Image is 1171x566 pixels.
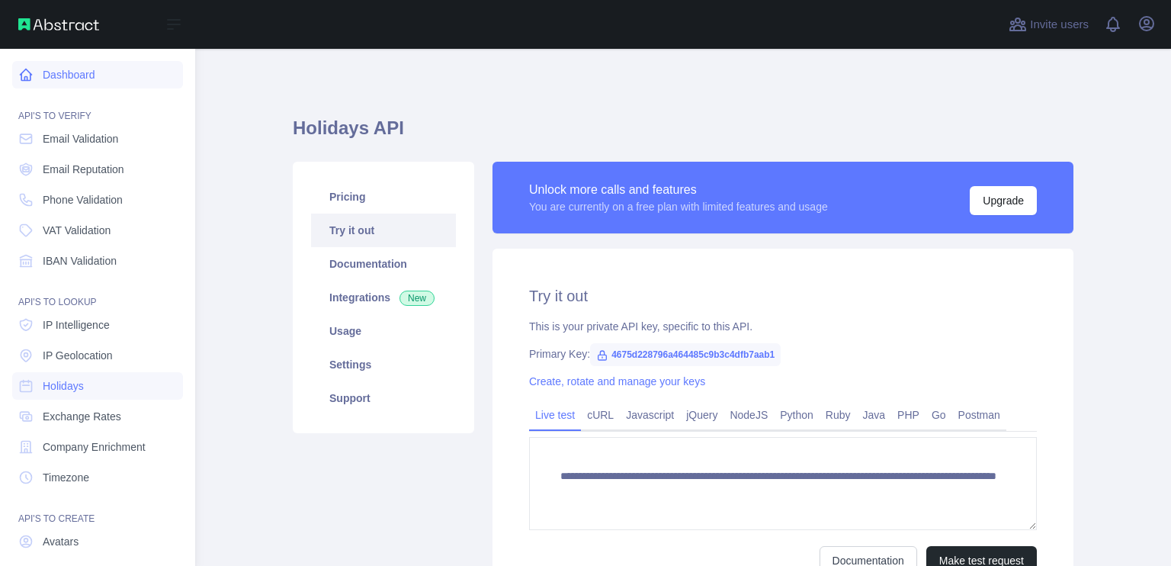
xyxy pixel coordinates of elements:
[311,281,456,314] a: Integrations New
[12,494,183,525] div: API'S TO CREATE
[12,464,183,491] a: Timezone
[590,343,781,366] span: 4675d228796a464485c9b3c4dfb7aab1
[529,375,705,388] a: Create, rotate and manage your keys
[12,217,183,244] a: VAT Validation
[529,403,581,427] a: Live test
[926,403,952,427] a: Go
[952,403,1006,427] a: Postman
[12,372,183,400] a: Holidays
[43,378,84,394] span: Holidays
[891,403,926,427] a: PHP
[529,346,1037,362] div: Primary Key:
[723,403,774,427] a: NodeJS
[970,186,1037,215] button: Upgrade
[12,433,183,461] a: Company Enrichment
[311,348,456,381] a: Settings
[12,278,183,308] div: API'S TO LOOKUP
[43,253,117,269] span: IBAN Validation
[311,381,456,415] a: Support
[529,199,828,214] div: You are currently on a free plan with limited features and usage
[529,181,828,199] div: Unlock more calls and features
[12,186,183,214] a: Phone Validation
[399,291,435,306] span: New
[680,403,723,427] a: jQuery
[12,528,183,555] a: Avatars
[43,470,89,485] span: Timezone
[43,439,146,455] span: Company Enrichment
[529,285,1037,307] h2: Try it out
[43,162,124,177] span: Email Reputation
[12,156,183,183] a: Email Reputation
[43,131,118,146] span: Email Validation
[12,403,183,430] a: Exchange Rates
[18,18,99,31] img: Abstract API
[12,311,183,339] a: IP Intelligence
[43,223,111,238] span: VAT Validation
[12,342,183,369] a: IP Geolocation
[311,247,456,281] a: Documentation
[12,125,183,153] a: Email Validation
[1030,16,1089,34] span: Invite users
[43,409,121,424] span: Exchange Rates
[43,317,110,333] span: IP Intelligence
[581,403,620,427] a: cURL
[857,403,892,427] a: Java
[311,214,456,247] a: Try it out
[1006,12,1092,37] button: Invite users
[820,403,857,427] a: Ruby
[529,319,1037,334] div: This is your private API key, specific to this API.
[43,348,113,363] span: IP Geolocation
[311,180,456,214] a: Pricing
[12,92,183,122] div: API'S TO VERIFY
[293,116,1073,153] h1: Holidays API
[774,403,820,427] a: Python
[43,192,123,207] span: Phone Validation
[311,314,456,348] a: Usage
[12,247,183,275] a: IBAN Validation
[43,534,79,549] span: Avatars
[620,403,680,427] a: Javascript
[12,61,183,88] a: Dashboard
